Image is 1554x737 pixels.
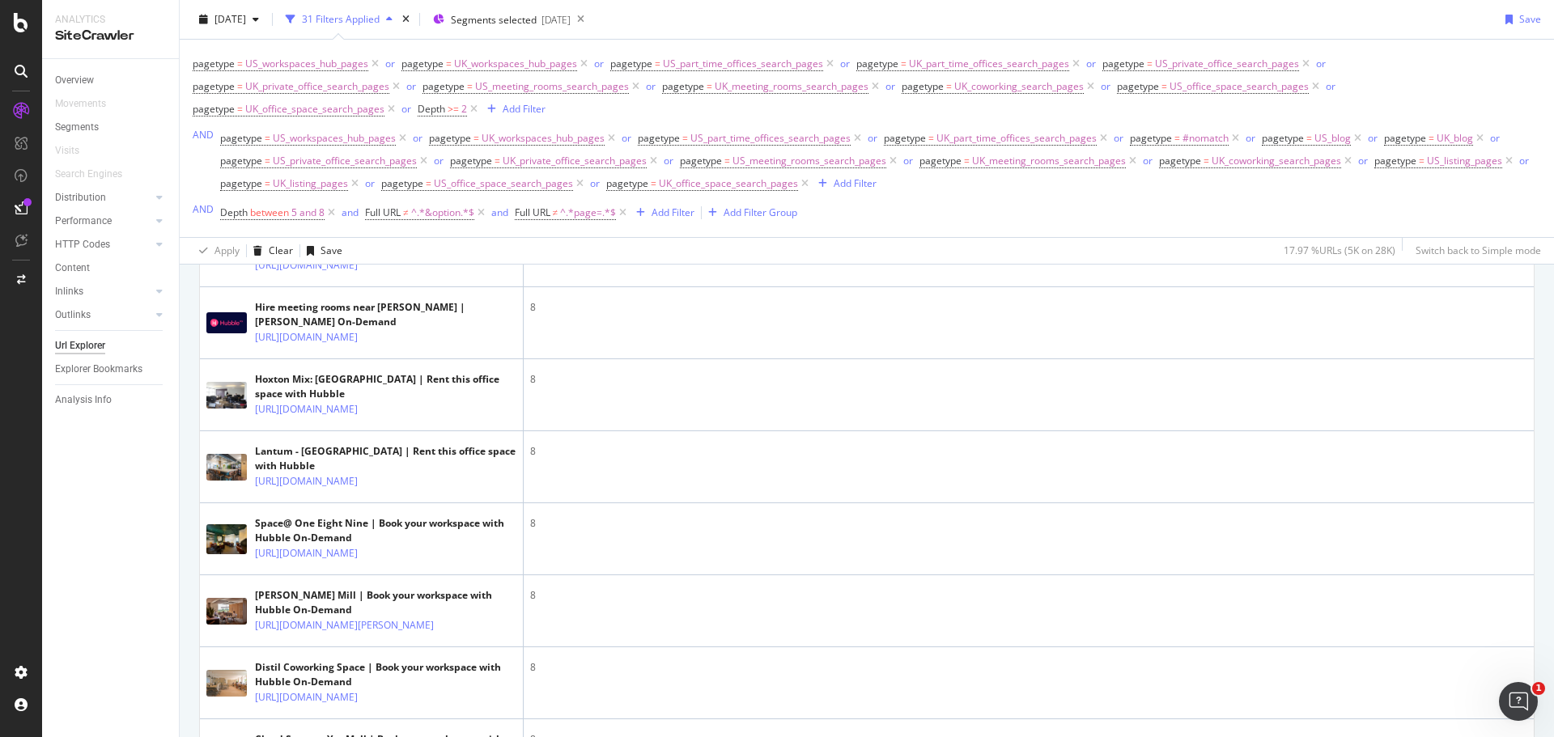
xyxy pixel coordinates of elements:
span: US_private_office_search_pages [1155,53,1299,75]
span: pagetype [1374,154,1416,167]
div: 8 [530,444,1527,459]
div: Content [55,260,90,277]
a: [URL][DOMAIN_NAME] [255,329,358,345]
a: Distribution [55,189,151,206]
span: US_listing_pages [1427,150,1502,172]
div: times [399,11,413,28]
div: or [590,176,600,190]
span: = [655,57,660,70]
span: US_meeting_rooms_search_pages [475,75,629,98]
span: 2 [461,98,467,121]
a: [URL][DOMAIN_NAME] [255,473,358,489]
button: or [646,78,656,94]
span: UK_meeting_rooms_search_pages [715,75,868,98]
span: pagetype [193,102,235,116]
span: = [467,79,473,93]
div: Add Filter [503,102,546,116]
div: Lantum - [GEOGRAPHIC_DATA] | Rent this office space with Hubble [255,444,516,473]
span: pagetype [422,79,465,93]
span: UK_listing_pages [273,172,348,195]
span: = [1174,131,1180,145]
span: UK_private_office_search_pages [503,150,647,172]
div: HTTP Codes [55,236,110,253]
div: Outlinks [55,307,91,324]
span: US_workspaces_hub_pages [273,127,396,150]
span: US_office_space_search_pages [1170,75,1309,98]
div: or [646,79,656,93]
a: Analysis Info [55,392,168,409]
div: or [622,131,631,145]
span: UK_office_space_search_pages [245,98,384,121]
span: pagetype [1262,131,1304,145]
span: = [946,79,952,93]
span: pagetype [919,154,962,167]
img: main image [206,382,247,409]
span: US_meeting_rooms_search_pages [732,150,886,172]
div: Space@ One Eight Nine | Book your workspace with Hubble On-Demand [255,516,516,545]
div: or [406,79,416,93]
button: AND [193,201,214,217]
div: 17.97 % URLs ( 5K on 28K ) [1284,244,1395,257]
a: [URL][DOMAIN_NAME][PERSON_NAME] [255,617,434,633]
button: Add Filter [812,174,877,193]
button: or [903,153,913,168]
button: or [1519,153,1529,168]
span: pagetype [1117,79,1159,93]
span: #nomatch [1182,127,1229,150]
div: or [1143,154,1153,167]
span: UK_workspaces_hub_pages [482,127,605,150]
a: Visits [55,142,96,159]
div: or [385,57,395,70]
span: pagetype [638,131,680,145]
span: = [1161,79,1167,93]
span: UK_private_office_search_pages [245,75,389,98]
span: pagetype [1384,131,1426,145]
button: or [385,56,395,71]
span: = [237,79,243,93]
div: Segments [55,119,99,136]
span: pagetype [856,57,898,70]
div: 8 [530,300,1527,315]
div: 8 [530,372,1527,387]
span: = [1204,154,1209,167]
div: or [868,131,877,145]
span: ≠ [553,205,558,219]
div: or [1316,57,1326,70]
a: Performance [55,213,151,230]
button: 31 Filters Applied [279,6,399,32]
div: or [1246,131,1255,145]
span: US_private_office_search_pages [273,150,417,172]
div: or [434,154,444,167]
a: [URL][DOMAIN_NAME] [255,401,358,417]
div: Distil Coworking Space | Book your workspace with Hubble On-Demand [255,660,516,689]
div: or [1326,79,1335,93]
button: or [1246,130,1255,146]
span: pagetype [381,176,423,190]
div: Search Engines [55,166,122,183]
span: UK_part_time_offices_search_pages [936,127,1097,150]
span: = [265,154,270,167]
div: Save [321,244,342,257]
span: US_part_time_offices_search_pages [663,53,823,75]
span: Segments selected [451,13,537,27]
a: Url Explorer [55,337,168,354]
a: Inlinks [55,283,151,300]
img: main image [206,598,247,625]
span: ^.*page=.*$ [560,201,616,224]
span: pagetype [401,57,444,70]
button: Add Filter Group [702,203,797,222]
span: = [964,154,970,167]
span: Full URL [515,205,550,219]
button: Add Filter [481,100,546,119]
span: pagetype [1159,154,1201,167]
span: = [446,57,452,70]
span: UK_coworking_search_pages [1212,150,1341,172]
button: and [491,205,508,220]
span: = [682,131,688,145]
button: or [1490,130,1500,146]
button: [DATE] [193,6,265,32]
span: = [1419,154,1424,167]
span: US_workspaces_hub_pages [245,53,368,75]
span: = [928,131,934,145]
button: or [1114,130,1123,146]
